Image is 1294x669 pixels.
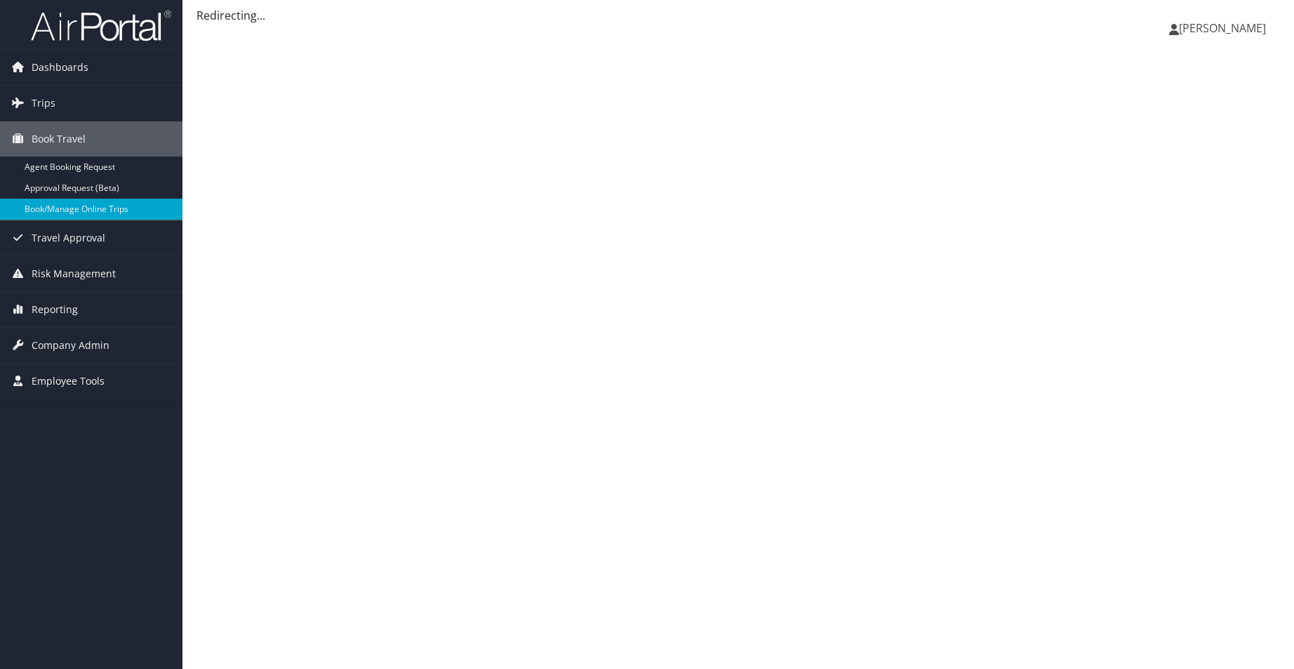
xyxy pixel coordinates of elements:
span: [PERSON_NAME] [1179,20,1266,36]
span: Trips [32,86,55,121]
span: Dashboards [32,50,88,85]
a: [PERSON_NAME] [1169,7,1280,49]
span: Risk Management [32,256,116,291]
span: Travel Approval [32,220,105,256]
img: airportal-logo.png [31,9,171,42]
span: Reporting [32,292,78,327]
span: Book Travel [32,121,86,157]
div: Redirecting... [196,7,1280,24]
span: Company Admin [32,328,109,363]
span: Employee Tools [32,364,105,399]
